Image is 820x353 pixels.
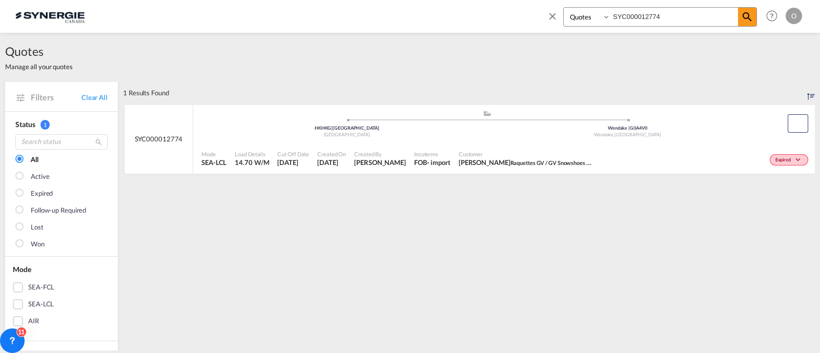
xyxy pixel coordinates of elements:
div: O [786,8,802,24]
span: | [331,125,333,131]
span: G0A4V0 [630,125,647,131]
div: Won [31,239,45,250]
md-icon: icon-chevron-down [793,157,806,163]
span: [GEOGRAPHIC_DATA] [614,132,661,137]
div: AIR [28,316,39,326]
div: Change Status Here [770,154,808,165]
span: HKHKG [GEOGRAPHIC_DATA] [315,125,379,131]
span: Manage all your quotes [5,62,73,71]
div: All [31,155,38,165]
span: 26 Jun 2025 [277,158,309,167]
span: Load Details [235,150,269,158]
input: Search status [15,134,108,150]
span: Filters [31,92,81,103]
div: SYC000012774 assets/icons/custom/ship-fill.svgassets/icons/custom/roll-o-plane.svgOriginHong Kong... [125,105,815,174]
span: 1 [40,120,50,130]
span: Created By [354,150,406,158]
div: FOB [414,158,427,167]
span: Raquettes GV / GV Snowshoes / ONATA [510,158,609,167]
span: Rosa Ho [354,158,406,167]
span: Mode [13,265,31,274]
span: Mode [201,150,227,158]
span: Expired [775,157,793,164]
span: Incoterms [414,150,450,158]
button: Copy Quote [788,114,808,133]
span: icon-close [547,7,563,32]
span: SEA-LCL [201,158,227,167]
span: SYC000012774 [135,134,183,143]
div: Active [31,172,49,182]
div: Follow-up Required [31,205,86,216]
div: Sort by: Created On [807,81,815,104]
span: Wendake [608,125,630,131]
div: Help [763,7,786,26]
span: [GEOGRAPHIC_DATA] [324,132,370,137]
span: Status [15,120,35,129]
md-icon: assets/icons/custom/ship-fill.svg [481,111,494,116]
span: Quotes [5,43,73,59]
span: icon-magnify [738,8,756,26]
span: | [628,125,630,131]
div: Lost [31,222,44,233]
span: , [613,132,614,137]
input: Enter Quotation Number [610,8,738,26]
div: FOB import [414,158,450,167]
md-icon: icon-magnify [741,11,753,23]
div: Status 1 [15,119,108,130]
span: Cut Off Date [277,150,309,158]
md-checkbox: SEA-FCL [13,282,110,293]
img: 1f56c880d42311ef80fc7dca854c8e59.png [15,5,85,28]
span: 14.70 W/M [235,158,269,167]
span: Customer [459,150,592,158]
div: SEA-LCL [28,299,54,309]
div: Expired [31,189,53,199]
span: Created On [317,150,346,158]
span: Help [763,7,781,25]
md-icon: assets/icons/custom/copyQuote.svg [792,117,804,130]
span: 26 Jun 2025 [317,158,346,167]
md-checkbox: AIR [13,316,110,326]
md-icon: icon-magnify [95,138,102,146]
a: Clear All [81,93,108,102]
md-checkbox: SEA-LCL [13,299,110,309]
span: Wendake [594,132,614,137]
div: - import [427,158,450,167]
div: SEA-FCL [28,282,54,293]
span: Patrick morency Raquettes GV / GV Snowshoes / ONATA [459,158,592,167]
md-icon: icon-close [547,10,558,22]
div: 1 Results Found [123,81,169,104]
